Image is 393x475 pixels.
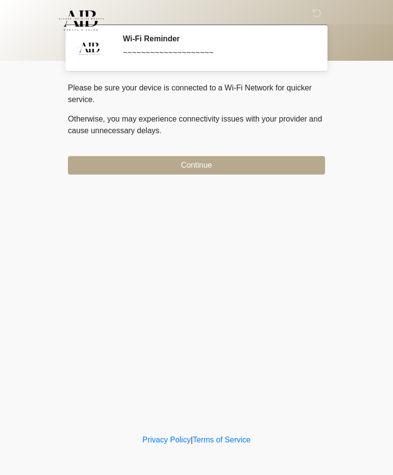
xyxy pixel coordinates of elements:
a: Privacy Policy [143,436,191,444]
a: | [191,436,193,444]
p: Otherwise, you may experience connectivity issues with your provider and cause unnecessary delays [68,113,325,137]
p: Please be sure your device is connected to a Wi-Fi Network for quicker service. [68,82,325,106]
button: Continue [68,156,325,175]
img: Allure Infinite Beauty Logo [58,7,104,34]
img: Agent Avatar [75,34,104,63]
a: Terms of Service [193,436,250,444]
div: ~~~~~~~~~~~~~~~~~~~~ [123,47,311,59]
span: . [160,126,162,135]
